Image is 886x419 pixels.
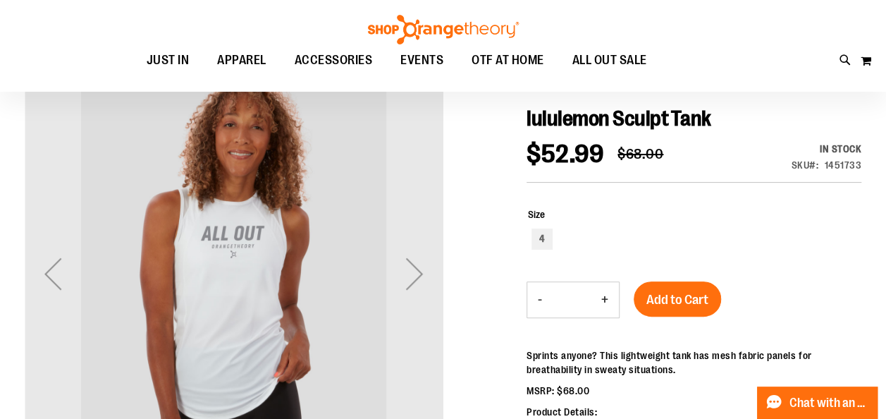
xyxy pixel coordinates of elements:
button: Add to Cart [634,281,721,317]
div: 1451733 [825,158,862,172]
span: JUST IN [147,44,190,76]
div: Availability [792,142,862,156]
input: Product quantity [553,283,591,317]
button: Increase product quantity [591,282,619,317]
div: In stock [792,142,862,156]
span: $68.00 [617,146,663,162]
span: APPAREL [217,44,266,76]
span: lululemon Sculpt Tank [527,107,711,130]
p: MSRP: $68.00 [527,384,861,398]
span: Add to Cart [646,292,708,308]
span: $52.99 [527,140,603,169]
button: Decrease product quantity [527,282,553,317]
p: Sprints anyone? This lightweight tank has mesh fabric panels for breathability in sweaty situations. [527,348,861,377]
img: Shop Orangetheory [366,15,521,44]
span: ALL OUT SALE [572,44,647,76]
p: Product Details: [527,405,861,419]
button: Chat with an Expert [757,387,878,419]
span: EVENTS [400,44,443,76]
div: 4 [531,229,553,250]
span: Chat with an Expert [789,396,869,410]
span: OTF AT HOME [472,44,544,76]
span: ACCESSORIES [295,44,373,76]
span: Size [528,209,545,220]
strong: SKU [792,159,819,171]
